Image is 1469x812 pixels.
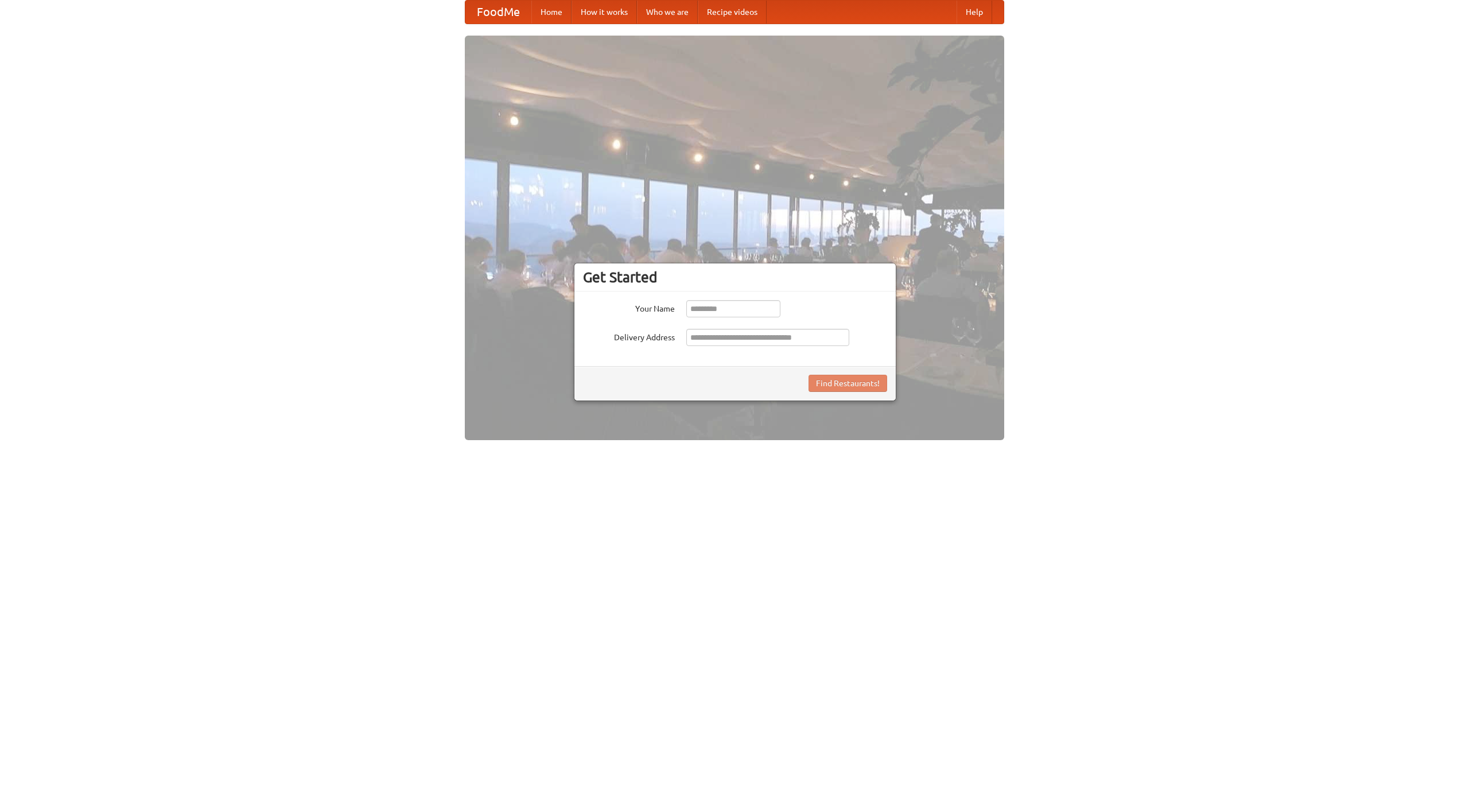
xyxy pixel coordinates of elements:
a: Home [531,1,572,24]
a: How it works [572,1,637,24]
h3: Get Started [583,269,887,286]
button: Find Restaurants! [809,375,887,392]
a: Who we are [637,1,698,24]
a: Recipe videos [698,1,767,24]
label: Delivery Address [583,329,675,343]
label: Your Name [583,300,675,314]
a: FoodMe [465,1,531,24]
a: Help [957,1,992,24]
